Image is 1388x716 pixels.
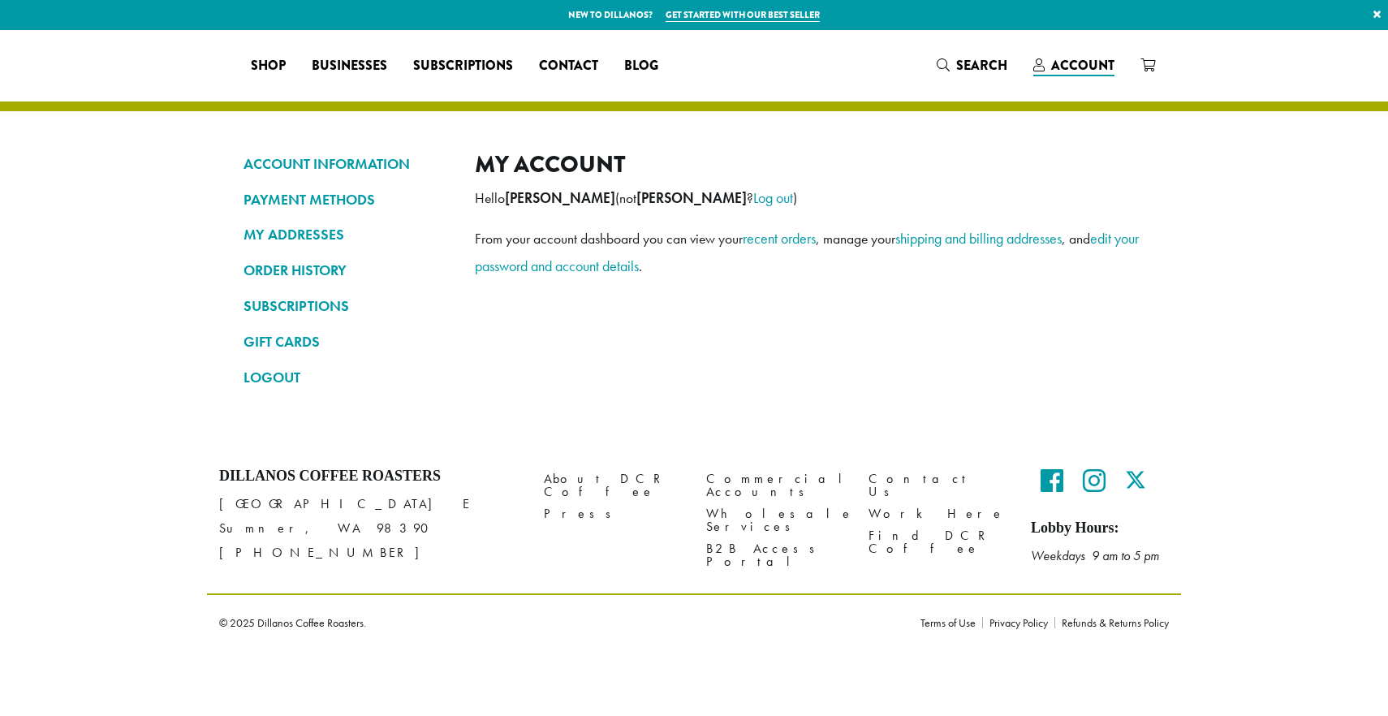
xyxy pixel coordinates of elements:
span: Blog [624,56,658,76]
a: GIFT CARDS [244,328,450,356]
a: Press [544,503,682,525]
a: recent orders [743,229,816,248]
strong: [PERSON_NAME] [505,189,615,207]
a: MY ADDRESSES [244,221,450,248]
span: Subscriptions [413,56,513,76]
a: B2B Access Portal [706,538,844,573]
h4: Dillanos Coffee Roasters [219,468,519,485]
a: Privacy Policy [982,617,1054,628]
a: ORDER HISTORY [244,257,450,284]
p: © 2025 Dillanos Coffee Roasters. [219,617,896,628]
a: Log out [753,188,793,207]
strong: [PERSON_NAME] [636,189,747,207]
nav: Account pages [244,150,450,404]
a: Shop [238,53,299,79]
a: Search [924,52,1020,79]
span: Shop [251,56,286,76]
p: Hello (not ? ) [475,184,1144,212]
h2: My account [475,150,1144,179]
a: About DCR Coffee [544,468,682,502]
a: ACCOUNT INFORMATION [244,150,450,178]
a: Wholesale Services [706,503,844,538]
a: Get started with our best seller [666,8,820,22]
p: [GEOGRAPHIC_DATA] E Sumner, WA 98390 [PHONE_NUMBER] [219,492,519,565]
span: Businesses [312,56,387,76]
a: Find DCR Coffee [869,525,1007,560]
a: Refunds & Returns Policy [1054,617,1169,628]
h5: Lobby Hours: [1031,520,1169,537]
a: SUBSCRIPTIONS [244,292,450,320]
span: Account [1051,56,1114,75]
a: LOGOUT [244,364,450,391]
a: Terms of Use [920,617,982,628]
a: Work Here [869,503,1007,525]
a: shipping and billing addresses [895,229,1062,248]
em: Weekdays 9 am to 5 pm [1031,547,1159,564]
p: From your account dashboard you can view your , manage your , and . [475,225,1144,280]
a: Commercial Accounts [706,468,844,502]
span: Search [956,56,1007,75]
span: Contact [539,56,598,76]
a: Contact Us [869,468,1007,502]
a: PAYMENT METHODS [244,186,450,214]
